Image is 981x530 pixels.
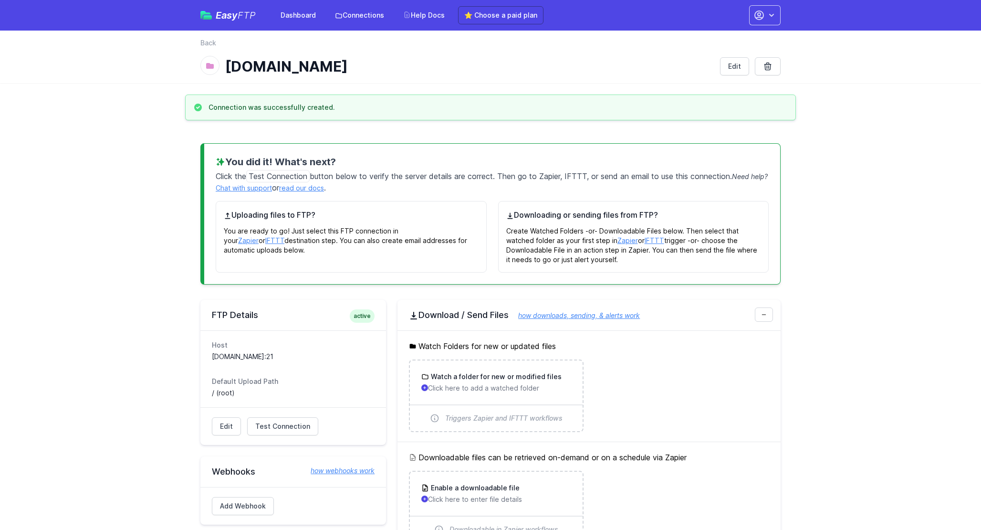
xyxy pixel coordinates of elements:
h5: Downloadable files can be retrieved on-demand or on a schedule via Zapier [409,452,769,463]
dd: / (root) [212,388,375,398]
a: Watch a folder for new or modified files Click here to add a watched folder Triggers Zapier and I... [410,360,582,431]
h2: Download / Send Files [409,309,769,321]
nav: Breadcrumb [200,38,781,53]
p: You are ready to go! Just select this FTP connection in your or destination step. You can also cr... [224,221,479,255]
a: ⭐ Choose a paid plan [458,6,543,24]
span: Test Connection [255,422,310,431]
a: how downloads, sending, & alerts work [509,311,640,319]
h3: You did it! What's next? [216,155,769,169]
span: Triggers Zapier and IFTTT workflows [445,413,563,423]
a: IFTTT [645,236,664,244]
dt: Host [212,340,375,350]
a: Edit [720,57,749,75]
a: read our docs [279,184,324,192]
dd: [DOMAIN_NAME]:21 [212,352,375,361]
a: Edit [212,417,241,435]
h2: Webhooks [212,466,375,477]
span: FTP [238,10,256,21]
span: Easy [216,11,256,20]
h1: [DOMAIN_NAME] [225,58,712,75]
span: Test Connection [246,170,310,182]
a: Chat with support [216,184,272,192]
p: Click the button below to verify the server details are correct. Then go to Zapier, IFTTT, or sen... [216,169,769,193]
h4: Uploading files to FTP? [224,209,479,221]
p: Create Watched Folders -or- Downloadable Files below. Then select that watched folder as your fir... [506,221,761,265]
a: EasyFTP [200,11,256,20]
dt: Default Upload Path [212,377,375,386]
a: Dashboard [275,7,322,24]
h3: Connection was successfully created. [209,103,335,112]
a: how webhooks work [301,466,375,476]
a: Connections [329,7,390,24]
a: IFTTT [265,236,284,244]
h4: Downloading or sending files from FTP? [506,209,761,221]
a: Zapier [617,236,638,244]
h3: Enable a downloadable file [429,483,520,493]
a: Help Docs [397,7,450,24]
h5: Watch Folders for new or updated files [409,340,769,352]
img: easyftp_logo.png [200,11,212,20]
h3: Watch a folder for new or modified files [429,372,562,382]
p: Click here to enter file details [421,495,571,504]
span: Need help? [732,172,768,180]
p: Click here to add a watched folder [421,383,571,393]
a: Zapier [238,236,259,244]
h2: FTP Details [212,309,375,321]
a: Test Connection [247,417,318,435]
a: Back [200,38,216,48]
a: Add Webhook [212,497,274,515]
span: active [350,309,375,323]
